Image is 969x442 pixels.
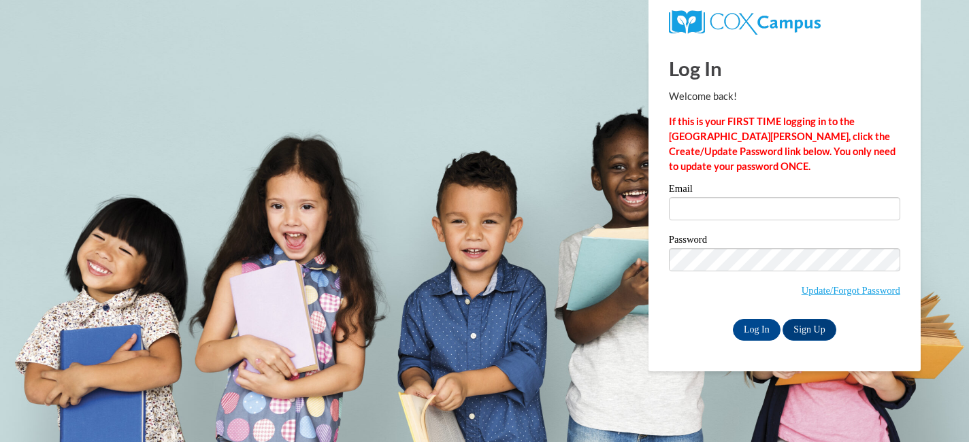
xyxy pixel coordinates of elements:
p: Welcome back! [669,89,900,104]
a: Sign Up [783,319,836,341]
a: Update/Forgot Password [802,285,900,296]
h1: Log In [669,54,900,82]
label: Password [669,235,900,248]
label: Email [669,184,900,197]
img: COX Campus [669,10,821,35]
input: Log In [733,319,781,341]
strong: If this is your FIRST TIME logging in to the [GEOGRAPHIC_DATA][PERSON_NAME], click the Create/Upd... [669,116,896,172]
a: COX Campus [669,16,821,27]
